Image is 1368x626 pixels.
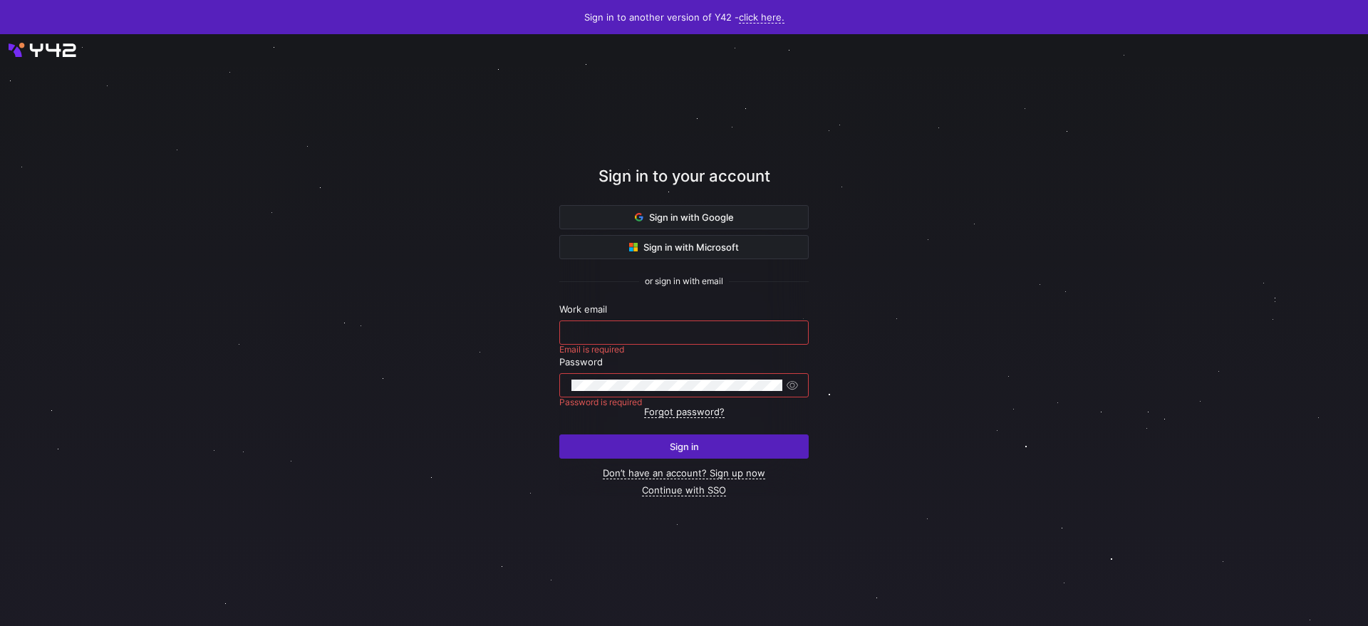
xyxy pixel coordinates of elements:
[559,165,809,205] div: Sign in to your account
[559,398,642,407] mat-error: Password is required
[559,356,603,367] span: Password
[559,303,607,315] span: Work email
[559,345,624,354] mat-error: Email is required
[645,276,723,286] span: or sign in with email
[644,406,725,418] a: Forgot password?
[559,205,809,229] button: Sign in with Google
[559,235,809,259] button: Sign in with Microsoft
[603,467,765,479] a: Don’t have an account? Sign up now
[629,241,739,253] span: Sign in with Microsoft
[670,441,699,452] span: Sign in
[635,212,734,223] span: Sign in with Google
[642,484,726,496] a: Continue with SSO
[739,11,784,24] a: click here.
[559,434,809,459] button: Sign in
